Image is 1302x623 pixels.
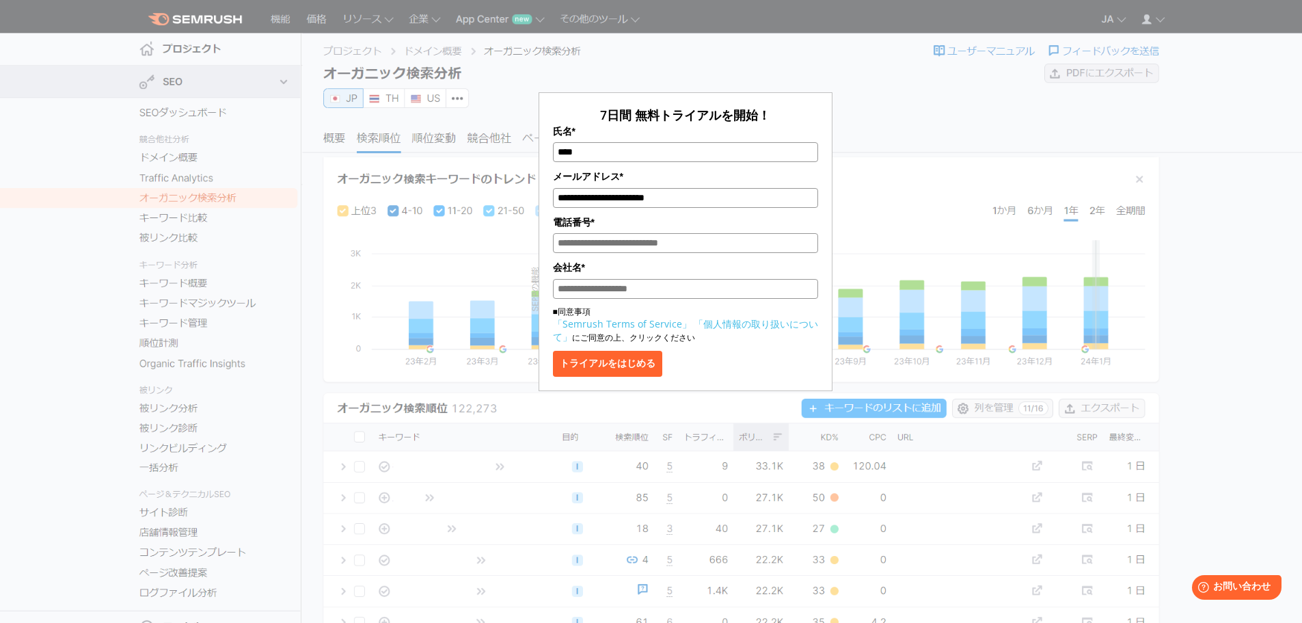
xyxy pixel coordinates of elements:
[553,306,818,344] p: ■同意事項 にご同意の上、クリックください
[553,317,692,330] a: 「Semrush Terms of Service」
[553,169,818,184] label: メールアドレス*
[553,317,818,343] a: 「個人情報の取り扱いについて」
[553,351,662,377] button: トライアルをはじめる
[1180,570,1287,608] iframe: Help widget launcher
[600,107,770,123] span: 7日間 無料トライアルを開始！
[553,215,818,230] label: 電話番号*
